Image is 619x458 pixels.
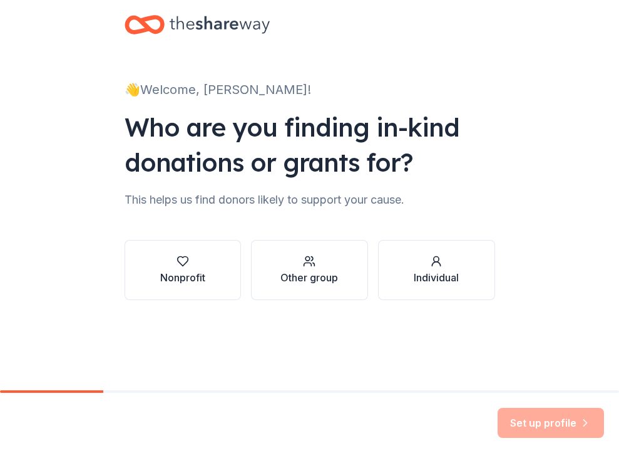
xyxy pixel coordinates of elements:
div: Individual [414,270,459,285]
div: Who are you finding in-kind donations or grants for? [125,110,495,180]
div: 👋 Welcome, [PERSON_NAME]! [125,80,495,100]
div: Nonprofit [160,270,205,285]
button: Other group [251,240,368,300]
div: Other group [280,270,338,285]
button: Individual [378,240,495,300]
div: This helps us find donors likely to support your cause. [125,190,495,210]
button: Nonprofit [125,240,242,300]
